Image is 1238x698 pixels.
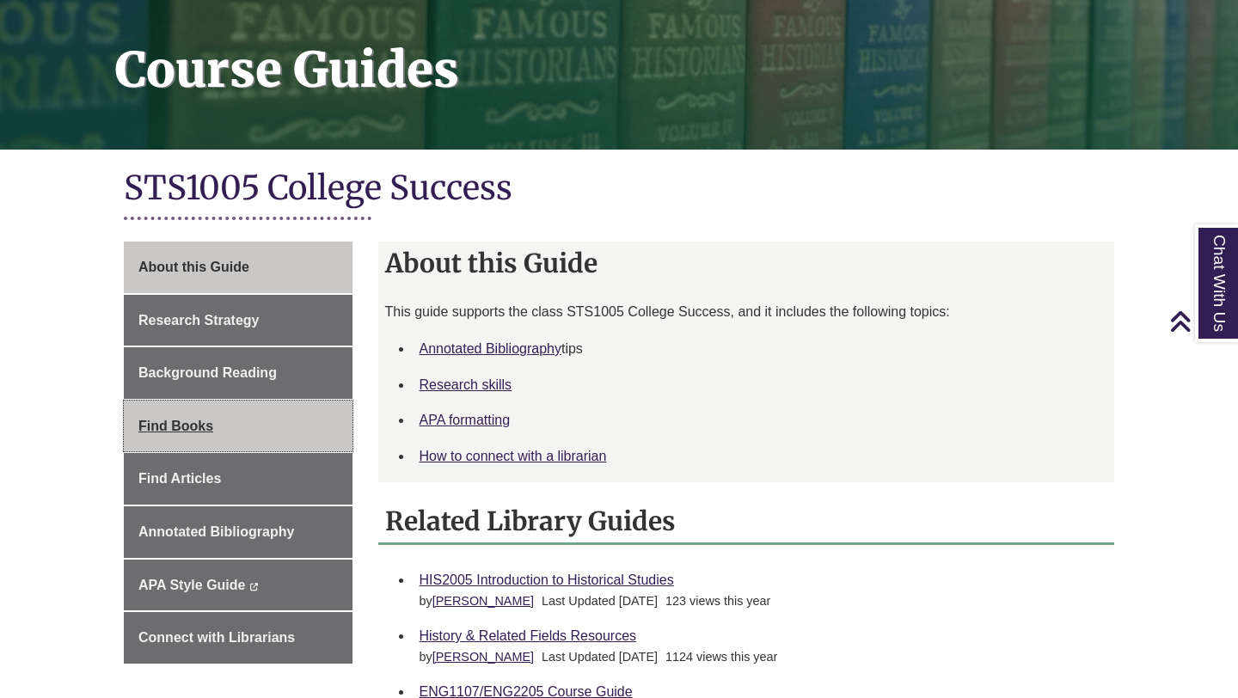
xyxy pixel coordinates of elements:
[124,612,352,664] a: Connect with Librarians
[124,347,352,399] a: Background Reading
[665,594,770,608] span: 123 views this year
[542,650,658,664] span: Last Updated [DATE]
[249,583,259,591] i: This link opens in a new window
[138,365,277,380] span: Background Reading
[420,413,511,427] a: APA formatting
[138,471,221,486] span: Find Articles
[378,242,1115,285] h2: About this Guide
[665,650,777,664] span: 1124 views this year
[138,630,295,645] span: Connect with Librarians
[420,628,637,643] a: History & Related Fields Resources
[138,260,249,274] span: About this Guide
[124,295,352,346] a: Research Strategy
[124,453,352,505] a: Find Articles
[420,449,607,463] a: How to connect with a librarian
[420,341,561,356] a: Annotated Bibliography
[420,594,538,608] span: by
[124,401,352,452] a: Find Books
[378,499,1115,545] h2: Related Library Guides
[432,650,534,664] a: [PERSON_NAME]
[138,524,294,539] span: Annotated Bibliography
[413,331,1108,367] li: tips
[420,572,674,587] a: HIS2005 Introduction to Historical Studies
[1169,309,1234,333] a: Back to Top
[124,167,1114,212] h1: STS1005 College Success
[124,242,352,664] div: Guide Page Menu
[432,594,534,608] a: [PERSON_NAME]
[542,594,658,608] span: Last Updated [DATE]
[138,419,213,433] span: Find Books
[138,313,260,328] span: Research Strategy
[385,302,1108,322] p: This guide supports the class STS1005 College Success, and it includes the following topics:
[124,560,352,611] a: APA Style Guide
[420,650,538,664] span: by
[138,578,245,592] span: APA Style Guide
[124,506,352,558] a: Annotated Bibliography
[124,242,352,293] a: About this Guide
[420,377,512,392] a: Research skills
